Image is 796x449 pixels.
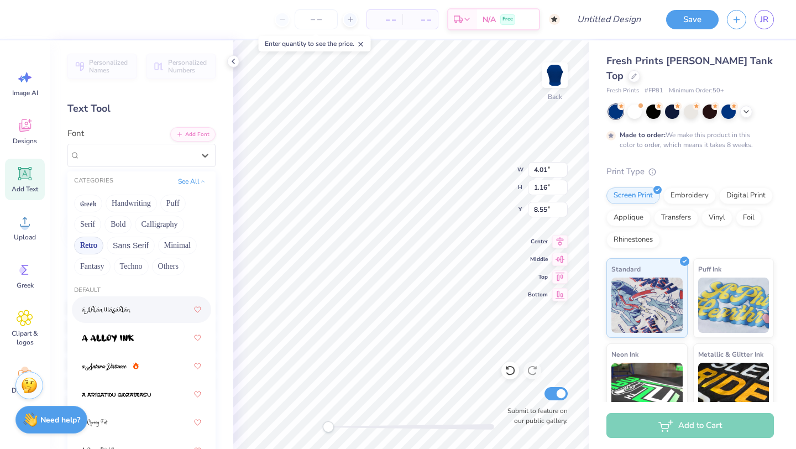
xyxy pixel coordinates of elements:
[175,176,209,187] button: See All
[14,233,36,242] span: Upload
[544,64,566,86] img: Back
[409,14,431,25] span: – –
[67,101,216,116] div: Text Tool
[606,165,774,178] div: Print Type
[645,86,663,96] span: # FP81
[146,54,216,79] button: Personalized Numbers
[736,210,762,226] div: Foil
[135,216,184,233] button: Calligraphy
[106,195,157,212] button: Handwriting
[160,195,186,212] button: Puff
[82,363,127,370] img: a Antara Distance
[760,13,768,26] span: JR
[501,406,568,426] label: Submit to feature on our public gallery.
[74,258,111,275] button: Fantasy
[158,237,197,254] button: Minimal
[698,348,763,360] span: Metallic & Glitter Ink
[669,86,724,96] span: Minimum Order: 50 +
[528,255,548,264] span: Middle
[82,306,131,314] img: a Ahlan Wasahlan
[374,14,396,25] span: – –
[259,36,371,51] div: Enter quantity to see the price.
[698,263,721,275] span: Puff Ink
[666,10,719,29] button: Save
[323,421,334,432] div: Accessibility label
[168,59,209,74] span: Personalized Numbers
[13,137,37,145] span: Designs
[82,391,151,399] img: a Arigatou Gozaimasu
[528,273,548,281] span: Top
[606,210,651,226] div: Applique
[502,15,513,23] span: Free
[620,130,756,150] div: We make this product in this color to order, which means it takes 8 weeks.
[12,185,38,194] span: Add Text
[74,176,113,186] div: CATEGORIES
[548,92,562,102] div: Back
[611,263,641,275] span: Standard
[611,363,683,418] img: Neon Ink
[698,278,769,333] img: Puff Ink
[17,281,34,290] span: Greek
[528,290,548,299] span: Bottom
[7,329,43,347] span: Clipart & logos
[606,54,773,82] span: Fresh Prints [PERSON_NAME] Tank Top
[701,210,732,226] div: Vinyl
[67,54,137,79] button: Personalized Names
[152,258,185,275] button: Others
[719,187,773,204] div: Digital Print
[663,187,716,204] div: Embroidery
[74,216,101,233] button: Serif
[74,237,103,254] button: Retro
[654,210,698,226] div: Transfers
[107,237,155,254] button: Sans Serif
[114,258,149,275] button: Techno
[74,195,102,212] button: Greek
[528,237,548,246] span: Center
[295,9,338,29] input: – –
[12,88,38,97] span: Image AI
[698,363,769,418] img: Metallic & Glitter Ink
[606,232,660,248] div: Rhinestones
[483,14,496,25] span: N/A
[755,10,774,29] a: JR
[67,286,216,295] div: Default
[620,130,666,139] strong: Made to order:
[104,216,132,233] button: Bold
[170,127,216,142] button: Add Font
[12,386,38,395] span: Decorate
[82,335,134,342] img: a Alloy Ink
[89,59,130,74] span: Personalized Names
[611,278,683,333] img: Standard
[611,348,638,360] span: Neon Ink
[67,127,84,140] label: Font
[40,415,80,425] strong: Need help?
[568,8,650,30] input: Untitled Design
[82,419,108,427] img: A Charming Font
[606,187,660,204] div: Screen Print
[606,86,639,96] span: Fresh Prints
